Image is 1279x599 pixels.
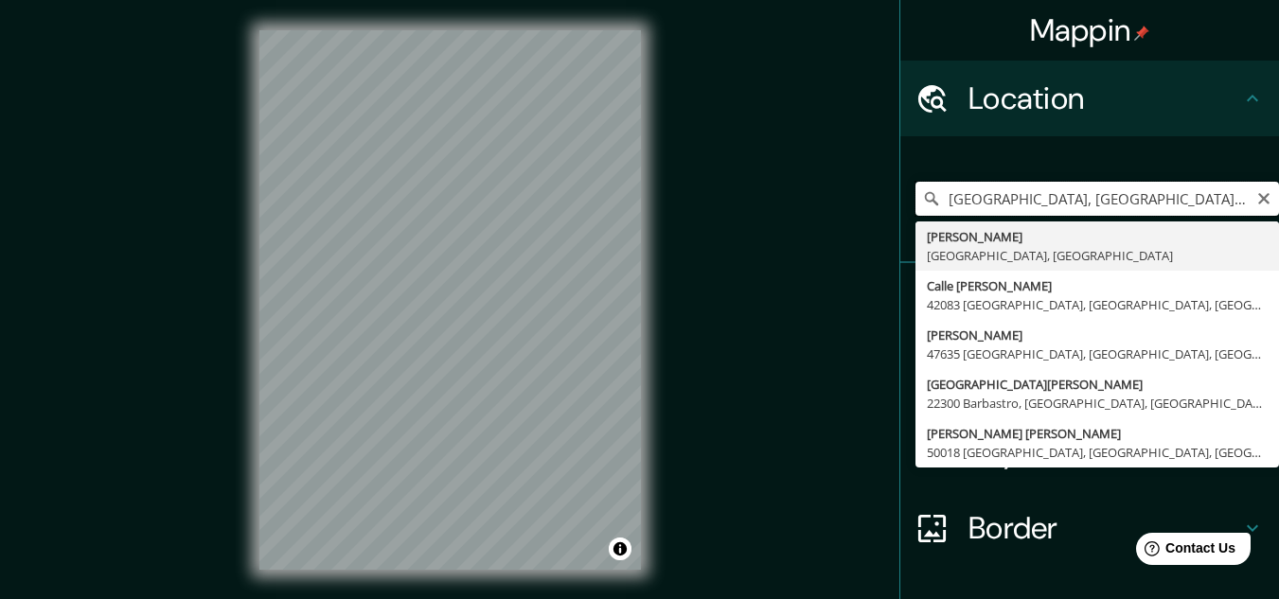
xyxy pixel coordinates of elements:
[927,424,1268,443] div: [PERSON_NAME] [PERSON_NAME]
[900,61,1279,136] div: Location
[927,326,1268,344] div: [PERSON_NAME]
[927,246,1268,265] div: [GEOGRAPHIC_DATA], [GEOGRAPHIC_DATA]
[927,344,1268,363] div: 47635 [GEOGRAPHIC_DATA], [GEOGRAPHIC_DATA], [GEOGRAPHIC_DATA]
[927,443,1268,462] div: 50018 [GEOGRAPHIC_DATA], [GEOGRAPHIC_DATA], [GEOGRAPHIC_DATA]
[1134,26,1149,41] img: pin-icon.png
[927,276,1268,295] div: Calle [PERSON_NAME]
[259,30,641,570] canvas: Map
[900,490,1279,566] div: Border
[900,414,1279,490] div: Layout
[927,394,1268,413] div: 22300 Barbastro, [GEOGRAPHIC_DATA], [GEOGRAPHIC_DATA]
[927,295,1268,314] div: 42083 [GEOGRAPHIC_DATA], [GEOGRAPHIC_DATA], [GEOGRAPHIC_DATA]
[927,375,1268,394] div: [GEOGRAPHIC_DATA][PERSON_NAME]
[1030,11,1150,49] h4: Mappin
[968,433,1241,471] h4: Layout
[968,79,1241,117] h4: Location
[1256,188,1271,206] button: Clear
[927,227,1268,246] div: [PERSON_NAME]
[900,339,1279,414] div: Style
[900,263,1279,339] div: Pins
[1110,525,1258,578] iframe: Help widget launcher
[915,182,1279,216] input: Pick your city or area
[609,537,631,560] button: Toggle attribution
[968,509,1241,547] h4: Border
